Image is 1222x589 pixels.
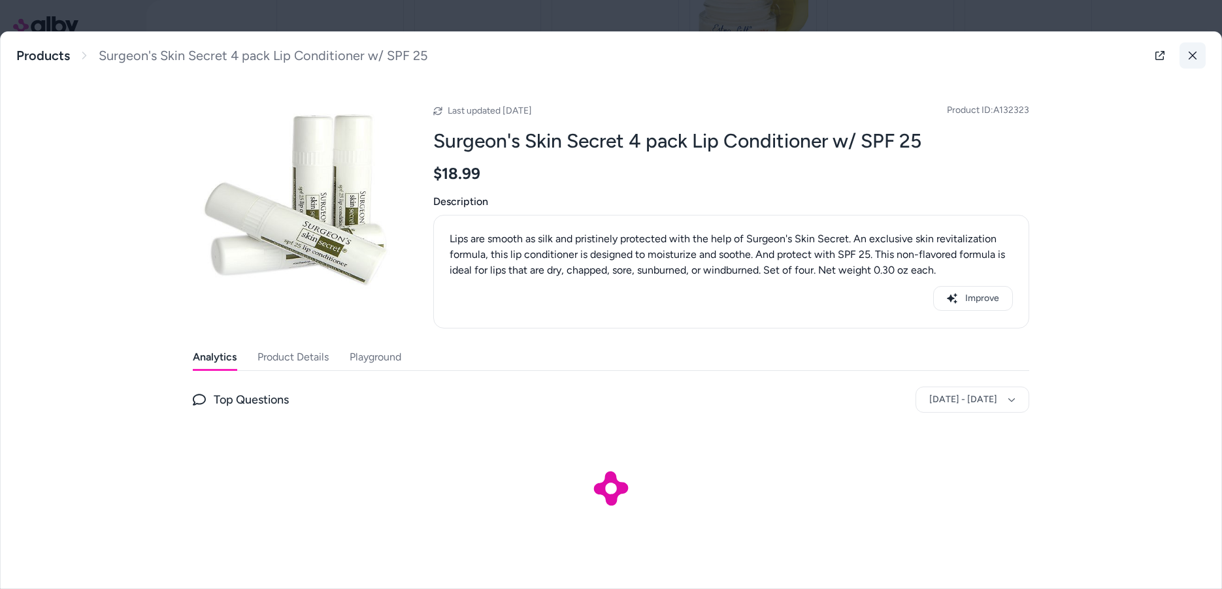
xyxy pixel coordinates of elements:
[916,387,1029,413] button: [DATE] - [DATE]
[947,104,1029,117] span: Product ID: A132323
[448,105,532,116] span: Last updated [DATE]
[433,164,480,183] span: $18.99
[193,344,237,370] button: Analytics
[433,194,1029,210] span: Description
[450,231,1013,278] p: Lips are smooth as silk and pristinely protected with the help of Surgeon's Skin Secret. An exclu...
[214,390,289,409] span: Top Questions
[16,48,70,64] a: Products
[350,344,401,370] button: Playground
[99,48,428,64] span: Surgeon's Skin Secret 4 pack Lip Conditioner w/ SPF 25
[16,48,428,64] nav: breadcrumb
[433,129,1029,153] h2: Surgeon's Skin Secret 4 pack Lip Conditioner w/ SPF 25
[193,95,402,304] img: a132323.001
[257,344,329,370] button: Product Details
[933,286,1013,311] button: Improve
